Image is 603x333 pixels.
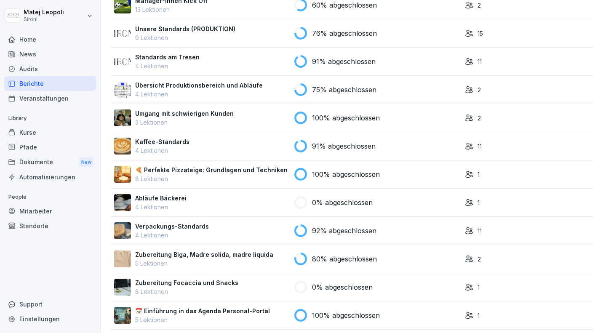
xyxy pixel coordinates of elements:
[135,90,263,99] p: 4 Lektionen
[478,255,481,264] p: 2
[4,218,96,233] a: Standorte
[135,33,235,42] p: 6 Lektionen
[4,155,96,170] div: Dokumente
[24,9,64,16] p: Matej Leopoli
[135,231,209,240] p: 4 Lektionen
[312,28,377,38] p: 76% abgeschlossen
[4,140,96,155] a: Pfade
[478,311,480,320] p: 1
[135,306,270,315] p: 📅 Einführung in das Agenda Personal-Portal
[478,198,480,207] p: 1
[4,112,96,125] p: Library
[135,250,273,259] p: Zubereitung Biga, Madre solida, madre liquida
[135,165,288,174] p: 🍕 Perfekte Pizzateige: Grundlagen und Techniken
[312,197,373,208] p: 0% abgeschlossen
[114,53,131,70] img: lqv555mlp0nk8rvfp4y70ul5.png
[135,109,234,118] p: Umgang mit schwierigen Kunden
[478,170,480,179] p: 1
[135,278,238,287] p: Zubereitung Focaccia und Snacks
[4,125,96,140] a: Kurse
[135,174,288,183] p: 8 Lektionen
[135,202,187,211] p: 4 Lektionen
[135,61,200,70] p: 4 Lektionen
[312,254,377,264] p: 80% abgeschlossen
[135,222,209,231] p: Verpackungs-Standards
[478,57,482,66] p: 11
[135,287,238,296] p: 8 Lektionen
[135,24,235,33] p: Unsere Standards (PRODUKTION)
[312,310,380,320] p: 100% abgeschlossen
[135,81,263,90] p: Übersicht Produktionsbereich und Abläufe
[4,170,96,184] a: Automatisierungen
[114,138,131,155] img: km4heinxktm3m47uv6i6dr0s.png
[4,32,96,47] a: Home
[312,85,376,95] p: 75% abgeschlossen
[114,279,131,296] img: gxsr99ubtjittqjfg6pwkycm.png
[312,169,380,179] p: 100% abgeschlossen
[114,250,131,267] img: ekvwbgorvm2ocewxw43lsusz.png
[312,282,373,292] p: 0% abgeschlossen
[4,76,96,91] a: Berichte
[135,259,273,268] p: 5 Lektionen
[114,194,131,211] img: iwut859c4g596wbf336ji871.png
[478,29,483,38] p: 15
[135,194,187,202] p: Abläufe Bäckerei
[114,307,131,324] img: n4f2cqccs96lk5p80vn9ymkx.png
[312,113,380,123] p: 100% abgeschlossen
[135,53,200,61] p: Standards am Tresen
[312,226,376,236] p: 92% abgeschlossen
[114,81,131,98] img: yywuv9ckt9ax3nq56adns8w7.png
[114,166,131,183] img: uret0dpew0m45fba0n5f2jj7.png
[24,16,64,22] p: Sironi
[114,109,131,126] img: ibmq16c03v2u1873hyb2ubud.png
[478,283,480,292] p: 1
[4,312,96,326] a: Einstellungen
[114,222,131,239] img: fasetpntm7x32yk9zlbwihav.png
[4,297,96,312] div: Support
[135,315,270,324] p: 5 Lektionen
[135,137,189,146] p: Kaffee-Standards
[312,56,376,67] p: 91% abgeschlossen
[114,25,131,42] img: lqv555mlp0nk8rvfp4y70ul5.png
[79,157,93,167] div: New
[4,155,96,170] a: DokumenteNew
[478,142,482,151] p: 11
[478,114,481,123] p: 2
[478,85,481,94] p: 2
[4,61,96,76] a: Audits
[312,141,376,151] p: 91% abgeschlossen
[478,1,481,10] p: 2
[4,91,96,106] a: Veranstaltungen
[4,190,96,204] p: People
[135,146,189,155] p: 4 Lektionen
[135,5,208,14] p: 13 Lektionen
[135,118,234,127] p: 3 Lektionen
[478,226,482,235] p: 11
[4,204,96,218] a: Mitarbeiter
[4,47,96,61] a: News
